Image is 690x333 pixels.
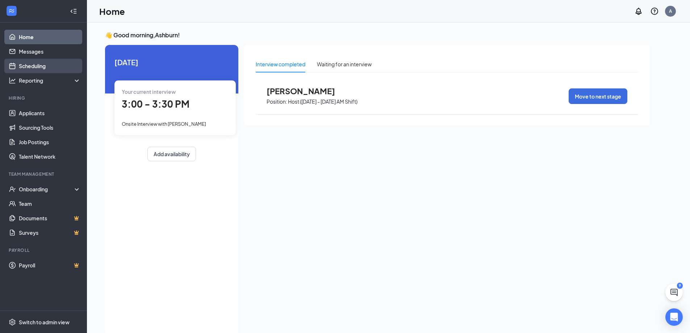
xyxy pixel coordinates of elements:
[288,98,357,105] p: Host ([DATE] - [DATE] AM Shift)
[267,86,346,96] span: [PERSON_NAME]
[19,30,81,44] a: Home
[634,7,643,16] svg: Notifications
[122,98,189,110] span: 3:00 - 3:30 PM
[19,211,81,225] a: DocumentsCrown
[9,171,79,177] div: Team Management
[114,57,229,68] span: [DATE]
[669,8,672,14] div: A
[9,77,16,84] svg: Analysis
[19,135,81,149] a: Job Postings
[19,120,81,135] a: Sourcing Tools
[9,247,79,253] div: Payroll
[650,7,659,16] svg: QuestionInfo
[569,88,627,104] button: Move to next stage
[105,31,650,39] h3: 👋 Good morning, Ashburn !
[9,95,79,101] div: Hiring
[19,77,81,84] div: Reporting
[670,288,678,297] svg: ChatActive
[19,186,75,193] div: Onboarding
[70,8,77,15] svg: Collapse
[122,88,176,95] span: Your current interview
[267,98,287,105] p: Position:
[317,60,372,68] div: Waiting for an interview
[19,106,81,120] a: Applicants
[677,283,683,289] div: 9
[9,319,16,326] svg: Settings
[122,121,206,127] span: Onsite Interview with [PERSON_NAME]
[19,59,81,73] a: Scheduling
[19,149,81,164] a: Talent Network
[99,5,125,17] h1: Home
[19,319,70,326] div: Switch to admin view
[8,7,15,14] svg: WorkstreamLogo
[19,225,81,240] a: SurveysCrown
[665,284,683,301] button: ChatActive
[665,308,683,326] div: Open Intercom Messenger
[9,186,16,193] svg: UserCheck
[19,196,81,211] a: Team
[147,147,196,161] button: Add availability
[19,258,81,272] a: PayrollCrown
[19,44,81,59] a: Messages
[256,60,305,68] div: Interview completed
